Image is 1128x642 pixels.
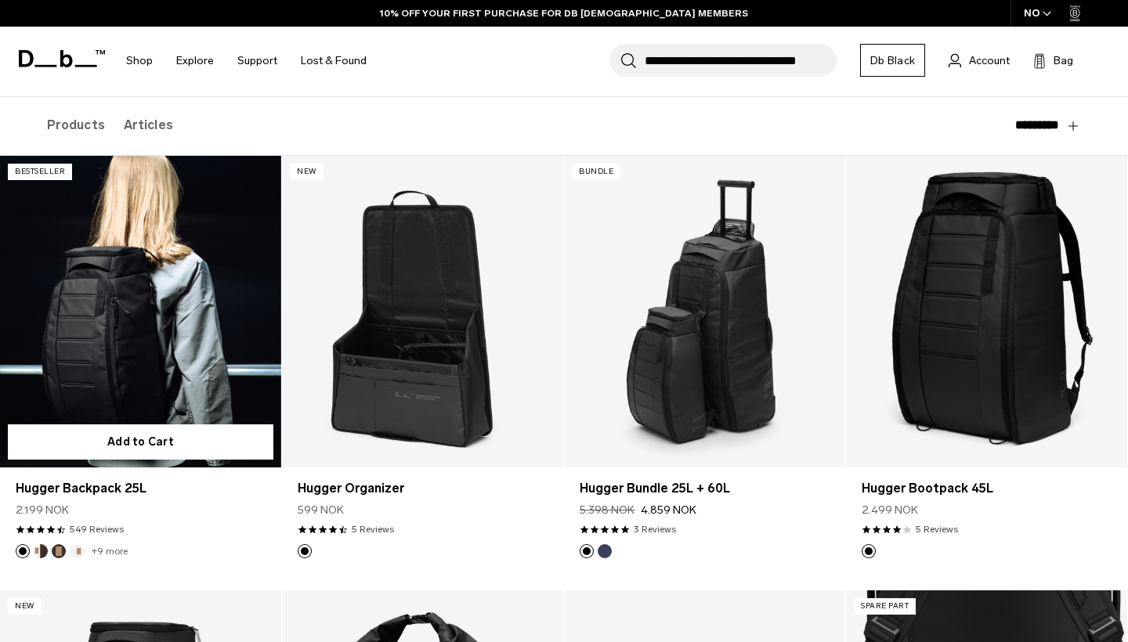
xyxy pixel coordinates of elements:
p: New [8,598,42,615]
a: Hugger Bundle 25L + 60L [564,156,845,468]
p: Bestseller [8,164,72,180]
a: Support [237,33,277,88]
nav: Main Navigation [114,27,378,95]
a: Hugger Bundle 25L + 60L [580,479,830,498]
a: 5 reviews [352,522,394,536]
a: Hugger Bootpack 45L [862,479,1112,498]
a: Account [949,51,1010,70]
button: Black Out [298,544,312,558]
a: 549 reviews [70,522,124,536]
a: Lost & Found [301,33,367,88]
a: Explore [176,33,214,88]
s: 5.398 NOK [580,502,634,518]
button: Black Out [862,544,876,558]
span: 2.499 NOK [862,502,918,518]
a: Hugger Organizer [282,156,563,468]
p: Bundle [572,164,620,180]
button: Add to Cart [8,424,273,460]
label: Products [47,97,105,153]
span: 4.859 NOK [641,502,696,518]
label: Articles [124,97,173,153]
button: Cappuccino [34,544,48,558]
p: Spare Part [854,598,916,615]
p: New [290,164,324,180]
button: Espresso [52,544,66,558]
a: Shop [126,33,153,88]
a: Hugger Organizer [298,479,548,498]
span: 2.199 NOK [16,502,69,518]
a: 3 reviews [634,522,676,536]
a: 10% OFF YOUR FIRST PURCHASE FOR DB [DEMOGRAPHIC_DATA] MEMBERS [380,6,748,20]
a: 5 reviews [916,522,958,536]
a: +9 more [92,546,128,557]
span: Account [969,52,1010,69]
button: Bag [1033,51,1073,70]
span: 599 NOK [298,502,344,518]
span: Bag [1054,52,1073,69]
button: Blue Hour [598,544,612,558]
a: Hugger Bootpack 45L [846,156,1127,468]
button: Oatmilk [70,544,84,558]
a: Hugger Backpack 25L [16,479,266,498]
a: Db Black [860,44,925,77]
button: Black Out [16,544,30,558]
button: Black Out [580,544,594,558]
